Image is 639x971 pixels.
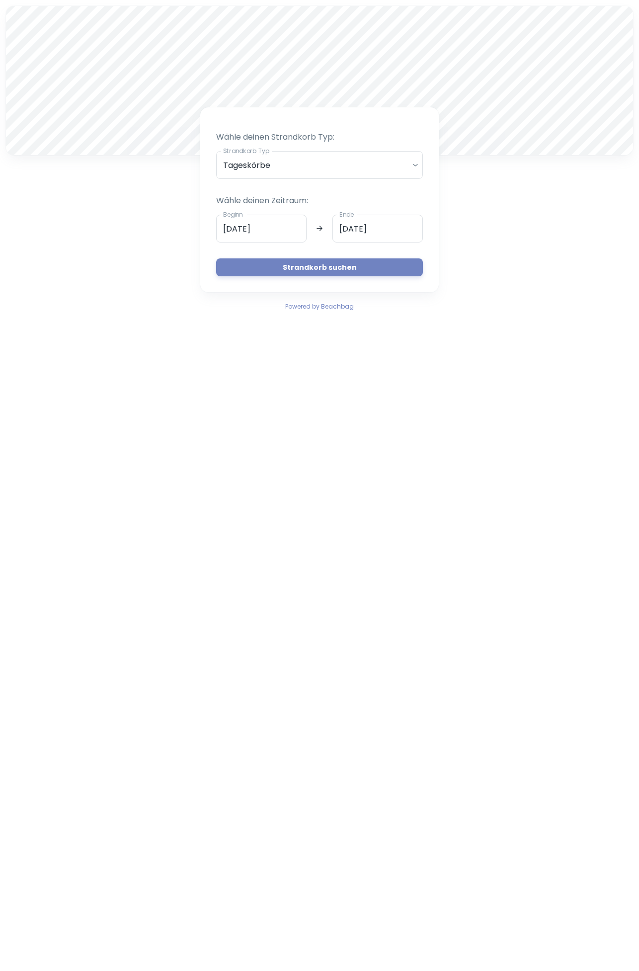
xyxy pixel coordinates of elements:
button: Strandkorb suchen [216,258,423,276]
label: Beginn [223,210,243,219]
a: Powered by Beachbag [285,300,354,312]
span: Powered by Beachbag [285,302,354,311]
input: dd.mm.yyyy [332,215,423,243]
div: Tageskörbe [216,151,423,179]
input: dd.mm.yyyy [216,215,307,243]
label: Ende [339,210,354,219]
label: Strandkorb Typ [223,147,269,155]
p: Wähle deinen Strandkorb Typ: [216,131,423,143]
p: Wähle deinen Zeitraum: [216,195,423,207]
